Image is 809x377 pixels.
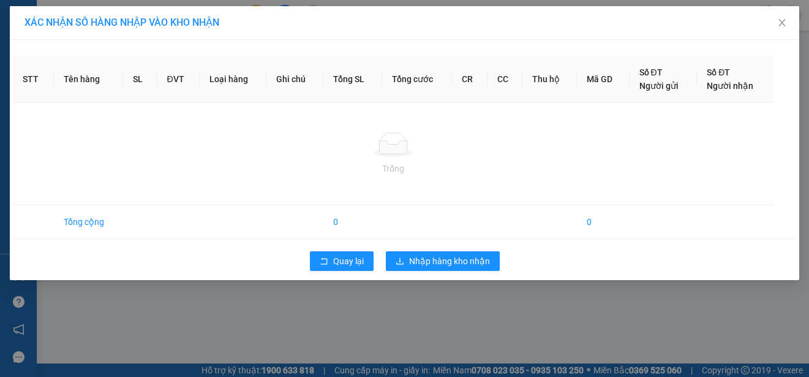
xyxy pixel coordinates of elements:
th: Tên hàng [54,56,123,103]
span: download [396,257,404,267]
td: Tổng cộng [54,205,123,239]
th: STT [13,56,54,103]
span: rollback [320,257,328,267]
span: Số ĐT [707,67,730,77]
th: CC [487,56,523,103]
span: close [777,18,787,28]
th: Ghi chú [266,56,323,103]
th: ĐVT [157,56,199,103]
span: Nhập hàng kho nhận [409,254,490,268]
th: Mã GD [577,56,629,103]
span: XÁC NHẬN SỐ HÀNG NHẬP VÀO KHO NHẬN [24,17,219,28]
span: Quay lại [333,254,364,268]
span: Số ĐT [639,67,663,77]
td: 0 [323,205,382,239]
button: rollbackQuay lại [310,251,374,271]
span: Người gửi [639,81,679,91]
th: Tổng SL [323,56,382,103]
button: downloadNhập hàng kho nhận [386,251,500,271]
span: Người nhận [707,81,753,91]
th: Loại hàng [200,56,267,103]
th: SL [123,56,157,103]
td: 0 [577,205,629,239]
div: Trống [23,162,764,175]
th: Thu hộ [522,56,577,103]
button: Close [765,6,799,40]
th: CR [452,56,487,103]
th: Tổng cước [382,56,452,103]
